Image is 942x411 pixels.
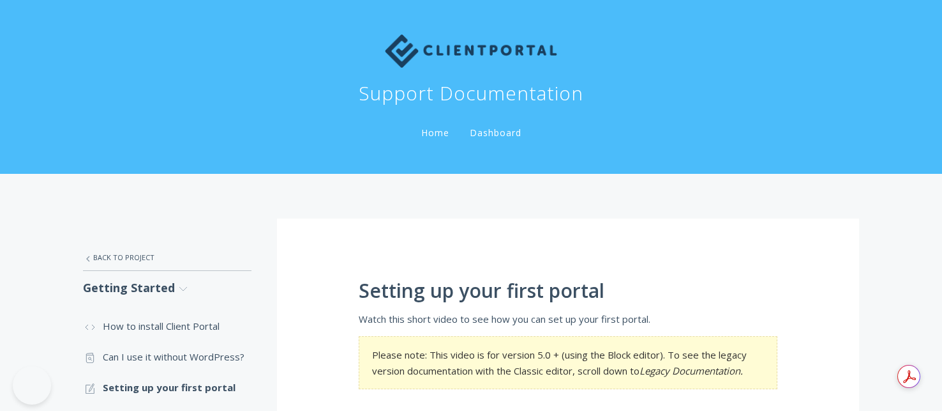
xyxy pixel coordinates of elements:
iframe: Toggle Customer Support [13,366,51,405]
a: Setting up your first portal [83,372,251,403]
a: Can I use it without WordPress? [83,341,251,372]
a: Dashboard [467,127,524,139]
a: Home [419,127,452,139]
em: Legacy Documentation. [639,364,743,377]
a: Back to Project [83,244,251,271]
a: Getting Started [83,271,251,305]
p: Watch this short video to see how you can set up your first portal. [359,311,777,327]
section: Please note: This video is for version 5.0 + (using the Block editor). To see the legacy version ... [359,336,777,389]
h1: Support Documentation [359,81,583,106]
h1: Setting up your first portal [359,280,777,302]
a: How to install Client Portal [83,311,251,341]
